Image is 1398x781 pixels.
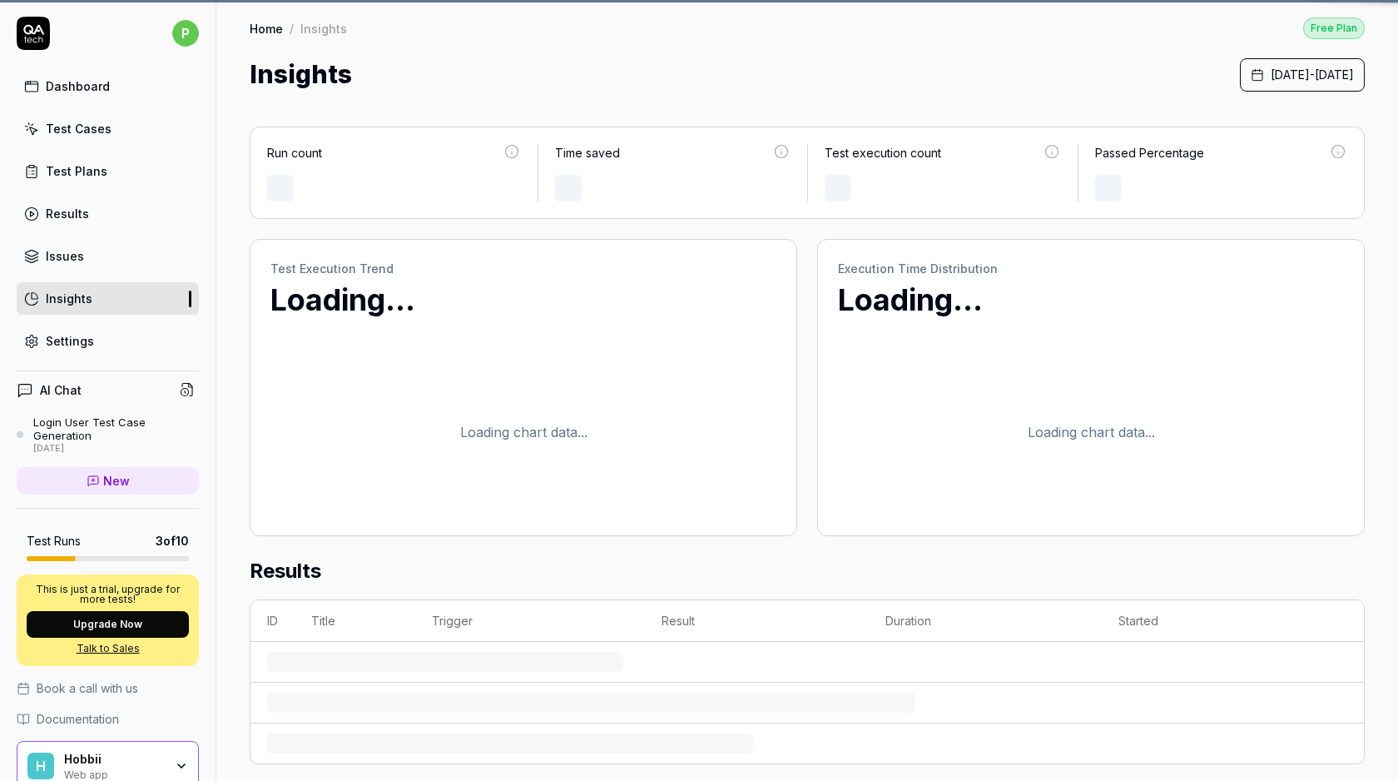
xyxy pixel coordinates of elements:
h1: Insights [250,56,352,93]
a: Login User Test Case Generation[DATE] [17,415,199,454]
div: Hobbii [64,752,164,767]
button: Free Plan [1303,17,1365,39]
a: Test Cases [17,112,199,145]
button: p [172,17,199,50]
div: Settings [46,332,94,350]
th: Title [295,600,415,642]
button: [DATE]-[DATE] [1240,58,1365,92]
button: Upgrade Now [27,611,189,638]
a: Settings [17,325,199,357]
a: Book a call with us [17,679,199,697]
th: Trigger [415,600,645,642]
p: Loading... [838,277,1344,322]
div: Loading chart data... [460,422,587,442]
th: ID [250,600,295,642]
div: Loading chart data... [1028,422,1155,442]
div: Test Plans [46,162,107,180]
span: New [103,472,130,490]
div: Test execution count [825,144,941,162]
div: Login User Test Case Generation [33,415,199,443]
a: Results [17,197,199,230]
div: Results [46,205,89,222]
div: Insights [300,20,347,37]
a: Issues [17,240,199,272]
a: Dashboard [17,70,199,102]
p: Loading... [270,277,776,322]
div: Passed Percentage [1095,144,1204,162]
h4: AI Chat [40,381,82,399]
div: / [290,20,294,37]
a: Test Plans [17,155,199,187]
a: Insights [17,282,199,315]
span: [DATE] - [DATE] [1271,66,1354,83]
div: Run count [267,144,322,162]
span: p [172,20,199,47]
a: Talk to Sales [27,641,189,656]
span: H [27,753,54,779]
div: Dashboard [46,77,110,95]
a: Home [250,20,283,37]
div: Test Cases [46,120,112,137]
th: Duration [869,600,1102,642]
h2: Execution Time Distribution [838,260,1344,277]
span: 3 of 10 [156,532,189,550]
span: Documentation [37,710,119,728]
div: Issues [46,247,84,265]
th: Result [645,600,869,642]
a: Documentation [17,710,199,728]
a: New [17,467,199,495]
p: This is just a trial, upgrade for more tests! [27,585,189,604]
div: Web app [64,767,164,780]
div: Insights [46,290,92,307]
th: Started [1102,600,1331,642]
span: Book a call with us [37,679,138,697]
h2: Test Execution Trend [270,260,776,277]
div: [DATE] [33,443,199,455]
h2: Results [250,556,1365,599]
h5: Test Runs [27,534,81,549]
div: Time saved [555,144,620,162]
